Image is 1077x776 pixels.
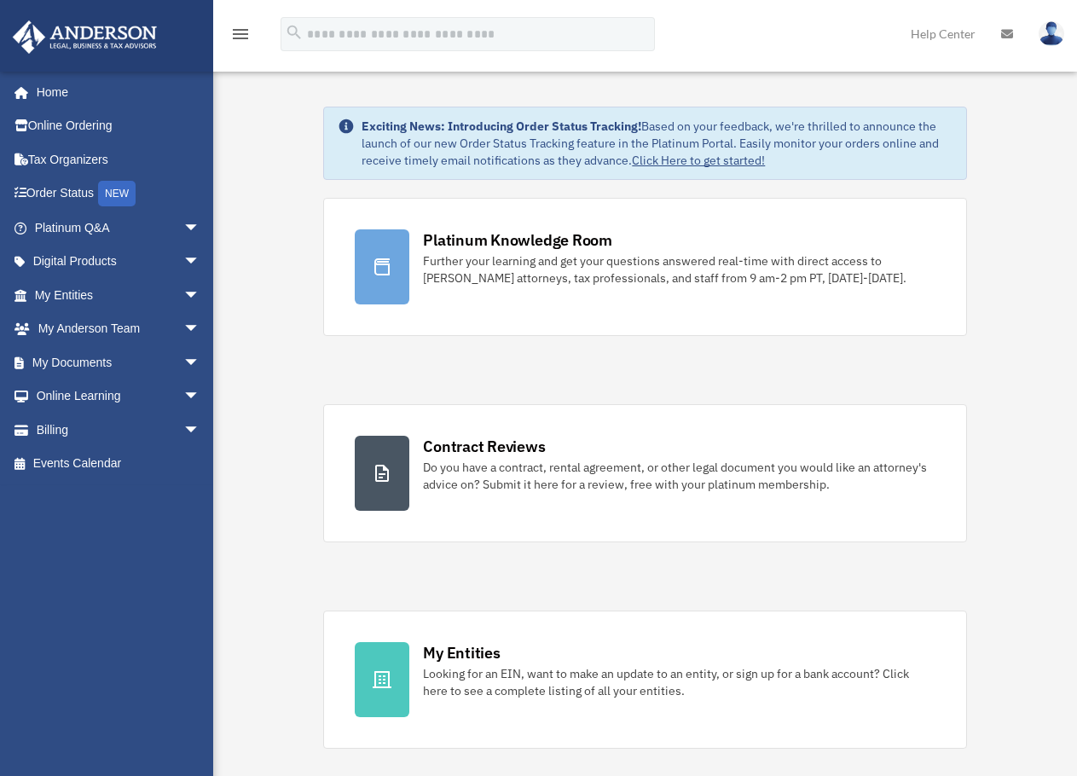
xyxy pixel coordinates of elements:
span: arrow_drop_down [183,413,217,448]
span: arrow_drop_down [183,211,217,246]
a: menu [230,30,251,44]
span: arrow_drop_down [183,278,217,313]
a: My Entities Looking for an EIN, want to make an update to an entity, or sign up for a bank accoun... [323,611,966,749]
a: Platinum Q&Aarrow_drop_down [12,211,226,245]
img: User Pic [1039,21,1064,46]
a: Click Here to get started! [632,153,765,168]
i: menu [230,24,251,44]
div: Further your learning and get your questions answered real-time with direct access to [PERSON_NAM... [423,252,935,287]
div: Based on your feedback, we're thrilled to announce the launch of our new Order Status Tracking fe... [362,118,952,169]
span: arrow_drop_down [183,379,217,414]
img: Anderson Advisors Platinum Portal [8,20,162,54]
i: search [285,23,304,42]
a: My Documentsarrow_drop_down [12,345,226,379]
a: My Entitiesarrow_drop_down [12,278,226,312]
span: arrow_drop_down [183,345,217,380]
div: NEW [98,181,136,206]
a: My Anderson Teamarrow_drop_down [12,312,226,346]
a: Tax Organizers [12,142,226,177]
span: arrow_drop_down [183,312,217,347]
strong: Exciting News: Introducing Order Status Tracking! [362,119,641,134]
a: Online Ordering [12,109,226,143]
div: Platinum Knowledge Room [423,229,612,251]
a: Online Learningarrow_drop_down [12,379,226,414]
a: Platinum Knowledge Room Further your learning and get your questions answered real-time with dire... [323,198,966,336]
a: Billingarrow_drop_down [12,413,226,447]
div: Do you have a contract, rental agreement, or other legal document you would like an attorney's ad... [423,459,935,493]
div: Looking for an EIN, want to make an update to an entity, or sign up for a bank account? Click her... [423,665,935,699]
div: Contract Reviews [423,436,545,457]
a: Digital Productsarrow_drop_down [12,245,226,279]
span: arrow_drop_down [183,245,217,280]
a: Home [12,75,217,109]
a: Events Calendar [12,447,226,481]
div: My Entities [423,642,500,663]
a: Order StatusNEW [12,177,226,211]
a: Contract Reviews Do you have a contract, rental agreement, or other legal document you would like... [323,404,966,542]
